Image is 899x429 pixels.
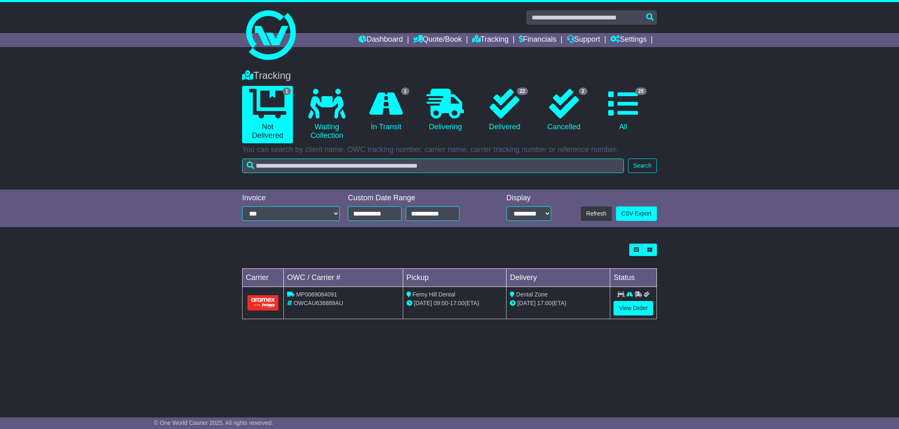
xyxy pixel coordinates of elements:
a: Quote/Book [413,33,462,47]
span: Ferny Hill Dental [413,291,455,298]
a: Waiting Collection [301,86,352,143]
p: You can search by client name, OWC tracking number, carrier name, carrier tracking number or refe... [242,145,657,154]
a: 25 All [598,86,649,135]
span: 1 [401,88,410,95]
span: 25 [635,88,647,95]
td: OWC / Carrier # [284,269,403,287]
span: [DATE] [517,300,535,306]
div: Display [507,194,551,203]
a: 1 In Transit [361,86,411,135]
span: 1 [283,88,291,95]
a: Financials [519,33,557,47]
a: Delivering [420,86,471,135]
span: Dental Zone [516,291,547,298]
span: 09:00 [434,300,448,306]
div: Custom Date Range [348,194,480,203]
a: Tracking [472,33,509,47]
div: Invoice [242,194,340,203]
span: 17:00 [450,300,464,306]
span: 2 [579,88,587,95]
td: Status [610,269,657,287]
span: 17:00 [537,300,552,306]
button: Refresh [581,206,612,221]
a: Dashboard [359,33,403,47]
a: 1 Not Delivered [242,86,293,143]
div: (ETA) [510,299,606,308]
span: MP0069084091 [296,291,337,298]
span: 22 [517,88,528,95]
button: Search [628,159,657,173]
span: OWCAU636889AU [294,300,343,306]
div: - (ETA) [407,299,503,308]
a: 2 Cancelled [538,86,589,135]
img: Aramex.png [247,295,278,310]
div: Tracking [238,70,661,82]
span: [DATE] [414,300,432,306]
a: View Order [614,301,653,315]
a: 22 Delivered [479,86,530,135]
td: Delivery [507,269,610,287]
td: Carrier [243,269,284,287]
td: Pickup [403,269,507,287]
a: Support [567,33,600,47]
span: © One World Courier 2025. All rights reserved. [154,420,274,426]
a: CSV Export [616,206,657,221]
a: Settings [610,33,647,47]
